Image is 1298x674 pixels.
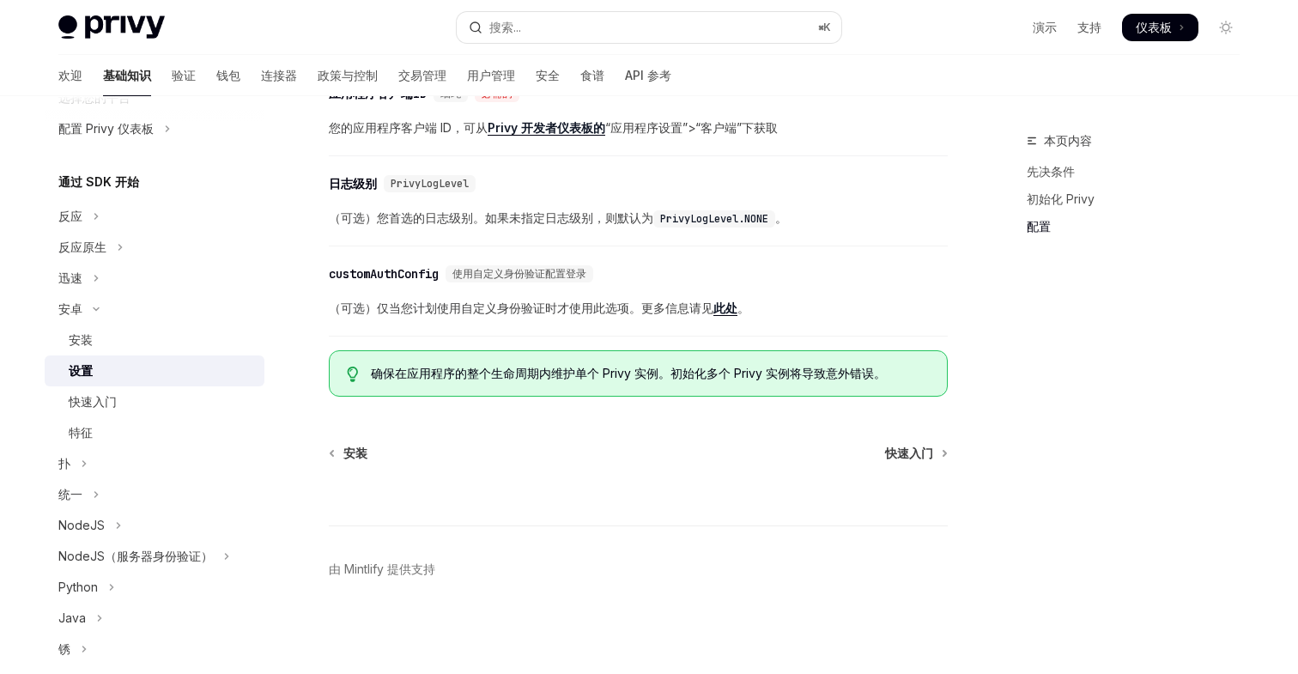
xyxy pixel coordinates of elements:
[58,270,82,285] font: 迅速
[58,518,105,532] font: NodeJS
[1077,20,1101,34] font: 支持
[45,603,264,634] button: 切换 Java 部分
[318,68,378,82] font: 政策与控制
[45,448,264,479] button: 切换 Flutter 部分
[775,210,787,225] font: 。
[45,510,264,541] button: 切换 NodeJS 部分
[536,55,560,96] a: 安全
[1033,20,1057,34] font: 演示
[1122,14,1198,41] a: 仪表板
[331,445,367,462] a: 安装
[398,55,446,96] a: 交易管理
[398,68,446,82] font: 交易管理
[69,332,93,347] font: 安装
[1027,213,1253,240] a: 配置
[823,21,831,33] font: K
[1077,19,1101,36] a: 支持
[58,549,213,563] font: NodeJS（服务器身份验证）
[45,201,264,232] button: 切换 React 部分
[1136,20,1172,34] font: 仪表板
[371,366,886,380] font: 确保在应用程序的整个生命周期内维护单个 Privy 实例。初始化多个 Privy 实例将导致意外错误。
[58,209,82,223] font: 反应
[58,456,70,471] font: 扑
[45,417,264,448] a: 特征
[329,301,713,315] font: （可选）仅当您计划使用自定义身份验证时才使用此选项。更多信息请见
[329,210,653,225] font: （可选）您首选的日志级别。如果未指定日志级别，则默认为
[1027,219,1051,234] font: 配置
[58,15,165,39] img: 灯光标志
[261,55,297,96] a: 连接器
[216,68,240,82] font: 钱包
[58,641,70,656] font: 锈
[1212,14,1240,41] button: 切换暗模式
[45,479,264,510] button: 切换 Unity 部分
[488,120,605,136] a: Privy 开发者仪表板的
[818,21,823,33] font: ⌘
[58,240,106,254] font: 反应原生
[625,55,671,96] a: API 参考
[103,55,151,96] a: 基础知识
[488,120,605,135] font: Privy 开发者仪表板的
[69,363,93,378] font: 设置
[58,174,139,189] font: 通过 SDK 开始
[329,561,435,578] a: 由 Mintlify 提供支持
[457,12,841,43] button: 打开搜索
[45,634,264,665] button: 切换 Rust 部分
[885,446,933,460] font: 快速入门
[172,55,196,96] a: 验证
[713,301,737,316] a: 此处
[45,232,264,263] button: 切换 React Native 部分
[45,263,264,294] button: 切换 Swift 部分
[103,68,151,82] font: 基础知识
[467,68,515,82] font: 用户管理
[605,120,778,135] font: “应用程序设置”>“客户端”下获取
[318,55,378,96] a: 政策与控制
[45,572,264,603] button: 切换 Python 部分
[391,177,469,191] font: PrivyLogLevel
[69,425,93,440] font: 特征
[1027,164,1075,179] font: 先决条件
[45,294,264,325] button: 切换 Android 部分
[1027,191,1095,206] font: 初始化 Privy
[1033,19,1057,36] a: 演示
[580,55,604,96] a: 食谱
[1044,133,1092,148] font: 本页内容
[216,55,240,96] a: 钱包
[625,68,671,82] font: API 参考
[45,386,264,417] a: 快速入门
[653,210,775,228] code: PrivyLogLevel.NONE
[329,176,377,191] font: 日志级别
[347,367,359,382] svg: 提示
[58,301,82,316] font: 安卓
[343,446,367,460] font: 安装
[58,121,154,136] font: 配置 Privy 仪表板
[580,68,604,82] font: 食谱
[58,55,82,96] a: 欢迎
[58,580,98,594] font: Python
[885,445,946,462] a: 快速入门
[45,113,264,144] button: 切换配置 Privy 仪表板部分
[69,394,117,409] font: 快速入门
[329,120,488,135] font: 您的应用程序客户端 ID，可从
[1027,158,1253,185] a: 先决条件
[172,68,196,82] font: 验证
[58,68,82,82] font: 欢迎
[489,20,521,34] font: 搜索...
[452,267,586,281] font: 使用自定义身份验证配置登录
[737,301,749,315] font: 。
[329,562,435,576] font: 由 Mintlify 提供支持
[58,610,86,625] font: Java
[467,55,515,96] a: 用户管理
[45,541,264,572] button: 切换 NodeJS（服务器身份验证）部分
[1027,185,1253,213] a: 初始化 Privy
[261,68,297,82] font: 连接器
[45,325,264,355] a: 安装
[329,266,439,282] font: customAuthConfig
[45,355,264,386] a: 设置
[713,301,737,315] font: 此处
[58,487,82,501] font: 统一
[536,68,560,82] font: 安全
